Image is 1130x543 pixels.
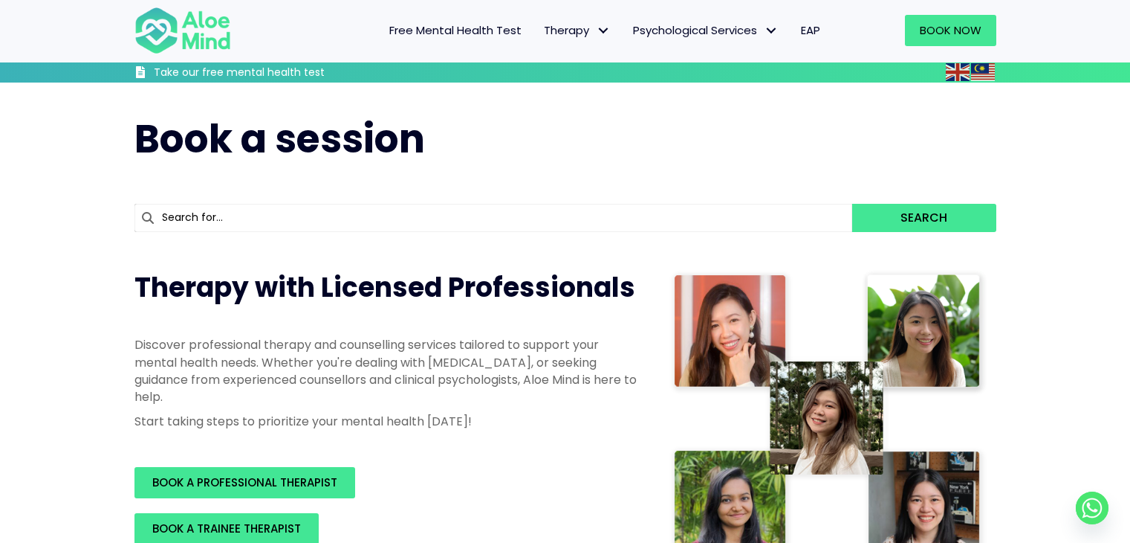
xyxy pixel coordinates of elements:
img: Aloe mind Logo [134,6,231,55]
a: Free Mental Health Test [378,15,533,46]
a: BOOK A PROFESSIONAL THERAPIST [134,467,355,498]
span: Book a session [134,112,425,166]
a: EAP [790,15,831,46]
img: en [946,63,970,81]
span: Free Mental Health Test [389,22,522,38]
nav: Menu [250,15,831,46]
a: Psychological ServicesPsychological Services: submenu [622,15,790,46]
span: EAP [801,22,820,38]
a: Take our free mental health test [134,65,404,83]
span: Therapy [544,22,611,38]
a: Whatsapp [1076,492,1108,524]
button: Search [852,204,996,232]
span: Therapy with Licensed Professionals [134,269,635,306]
span: BOOK A PROFESSIONAL THERAPIST [152,475,337,490]
span: Book Now [920,22,981,38]
h3: Take our free mental health test [154,65,404,80]
img: ms [971,63,995,81]
a: TherapyTherapy: submenu [533,15,622,46]
span: BOOK A TRAINEE THERAPIST [152,521,301,536]
a: English [946,63,971,80]
p: Discover professional therapy and counselling services tailored to support your mental health nee... [134,336,640,405]
span: Psychological Services: submenu [761,20,782,42]
span: Therapy: submenu [593,20,614,42]
input: Search for... [134,204,853,232]
span: Psychological Services [633,22,779,38]
p: Start taking steps to prioritize your mental health [DATE]! [134,413,640,430]
a: Malay [971,63,996,80]
a: Book Now [905,15,996,46]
